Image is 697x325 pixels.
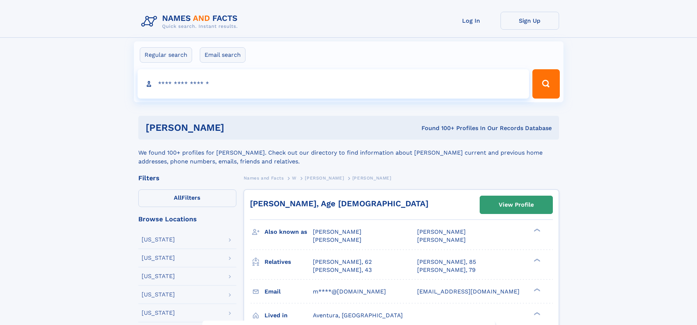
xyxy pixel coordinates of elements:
[140,47,192,63] label: Regular search
[200,47,246,63] label: Email search
[417,258,476,266] a: [PERSON_NAME], 85
[501,12,559,30] a: Sign Up
[142,310,175,316] div: [US_STATE]
[292,173,297,182] a: W
[417,228,466,235] span: [PERSON_NAME]
[305,173,344,182] a: [PERSON_NAME]
[265,226,313,238] h3: Also known as
[532,228,541,233] div: ❯
[499,196,534,213] div: View Profile
[138,175,236,181] div: Filters
[305,176,344,181] span: [PERSON_NAME]
[532,287,541,292] div: ❯
[138,216,236,222] div: Browse Locations
[142,273,175,279] div: [US_STATE]
[265,309,313,322] h3: Lived in
[323,124,552,132] div: Found 100+ Profiles In Our Records Database
[174,194,181,201] span: All
[417,266,476,274] a: [PERSON_NAME], 79
[265,256,313,268] h3: Relatives
[313,266,372,274] a: [PERSON_NAME], 43
[442,12,501,30] a: Log In
[142,237,175,243] div: [US_STATE]
[313,258,372,266] a: [PERSON_NAME], 62
[265,285,313,298] h3: Email
[138,12,244,32] img: Logo Names and Facts
[138,140,559,166] div: We found 100+ profiles for [PERSON_NAME]. Check out our directory to find information about [PERS...
[244,173,284,182] a: Names and Facts
[138,69,529,99] input: search input
[142,292,175,298] div: [US_STATE]
[313,236,361,243] span: [PERSON_NAME]
[532,69,559,99] button: Search Button
[146,123,323,132] h1: [PERSON_NAME]
[480,196,552,214] a: View Profile
[352,176,391,181] span: [PERSON_NAME]
[313,228,361,235] span: [PERSON_NAME]
[417,288,520,295] span: [EMAIL_ADDRESS][DOMAIN_NAME]
[250,199,428,208] a: [PERSON_NAME], Age [DEMOGRAPHIC_DATA]
[313,312,403,319] span: Aventura, [GEOGRAPHIC_DATA]
[417,236,466,243] span: [PERSON_NAME]
[532,258,541,262] div: ❯
[138,189,236,207] label: Filters
[532,311,541,316] div: ❯
[142,255,175,261] div: [US_STATE]
[292,176,297,181] span: W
